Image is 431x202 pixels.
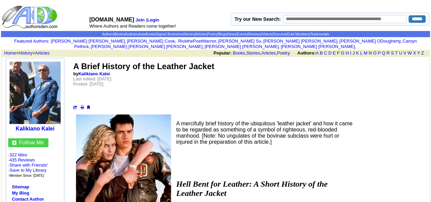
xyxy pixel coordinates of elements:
[356,45,357,49] font: i
[19,140,44,145] a: Follow Me
[177,38,216,44] a: RickthePoetWarrior
[10,168,46,173] a: Save to My Library
[8,152,48,178] font: · ·
[176,40,177,43] font: i
[263,38,337,44] a: [PERSON_NAME] [PERSON_NAME]
[89,24,176,29] font: Where Authors and Readers come together!
[35,50,50,56] a: Articles
[246,50,260,56] a: Stories
[262,32,272,36] a: Videos
[146,17,160,22] font: |
[89,17,134,22] font: [DOMAIN_NAME]
[395,50,398,56] a: T
[360,50,363,56] a: L
[144,32,155,36] a: eBooks
[8,162,48,178] font: · · ·
[310,32,329,36] a: Testimonials
[391,50,394,56] a: S
[14,38,48,44] a: Featured Authors
[127,38,175,44] a: [PERSON_NAME] Cook
[233,50,245,56] a: Books
[421,50,424,56] a: Z
[218,32,227,36] a: Blogs
[324,50,327,56] a: C
[73,62,214,71] font: A Brief History of the Leather Jacket
[73,76,111,87] font: Last edited: [DATE] Posted: [DATE]
[51,38,125,44] a: [PERSON_NAME] [PERSON_NAME]
[19,50,32,56] a: History
[413,50,416,56] a: X
[382,50,385,56] a: Q
[102,32,329,36] span: | | | | | | | | | | | | | | |
[337,50,340,56] a: F
[407,50,412,56] a: W
[195,32,206,36] a: Articles
[204,45,204,49] font: i
[74,38,417,49] a: Caroyn Pethick
[287,32,309,36] a: Gold Members
[2,5,59,29] img: logo_ad.gif
[136,17,145,22] a: Join
[10,62,61,124] img: 77566.jpg
[350,50,351,56] a: I
[378,50,380,56] a: P
[90,45,91,49] font: i
[341,50,344,56] a: G
[207,32,217,36] a: Poetry
[78,71,110,76] a: Kalikiano Kalei
[328,50,331,56] a: D
[12,197,44,202] a: Contact Author
[126,40,127,43] font: i
[125,32,143,36] a: Audiobooks
[10,152,27,157] a: 322 titles
[297,50,315,56] b: Authors:
[386,50,389,56] a: R
[417,50,420,56] a: Y
[51,38,417,49] font: , , , , , , , , , ,
[102,32,113,36] a: Authors
[373,50,376,56] a: O
[204,44,278,49] a: [PERSON_NAME] [PERSON_NAME]
[73,93,227,99] iframe: fb:like Facebook Social Plugin
[91,44,202,49] a: [PERSON_NAME] [PERSON_NAME] [PERSON_NAME]
[403,50,406,56] a: V
[10,174,44,177] font: Member Since: [DATE]
[12,184,29,189] a: Sitemap
[352,50,355,56] a: J
[228,32,236,36] a: News
[176,121,352,145] font: A mercifully brief history of the ubiquitous 'leather jacket' and how it came to be regarded as s...
[218,38,261,44] a: [PERSON_NAME] Su
[280,45,280,49] font: i
[402,40,402,43] font: i
[356,50,359,56] a: K
[237,32,247,36] a: Events
[12,190,29,196] a: My Blog
[184,32,194,36] a: Stories
[277,50,290,56] a: Poetry
[273,32,286,36] a: Success
[12,141,16,145] img: gc.jpg
[261,50,276,56] a: Articles
[147,17,159,22] a: Login
[248,32,261,36] a: Reviews
[2,50,49,56] font: > >
[214,50,430,56] font: , , ,
[156,32,183,36] a: Signed Bookstore
[345,50,349,56] a: H
[339,40,339,43] font: i
[16,126,55,131] a: Kalikiano Kalei
[369,50,372,56] a: N
[214,50,232,56] b: Popular:
[281,44,355,49] a: [PERSON_NAME] [PERSON_NAME]
[339,38,401,44] a: [PERSON_NAME] ODougherty
[320,50,323,56] a: B
[4,50,16,56] a: Home
[10,162,48,168] a: Share with Friends!
[316,50,319,56] a: A
[14,38,49,44] font: :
